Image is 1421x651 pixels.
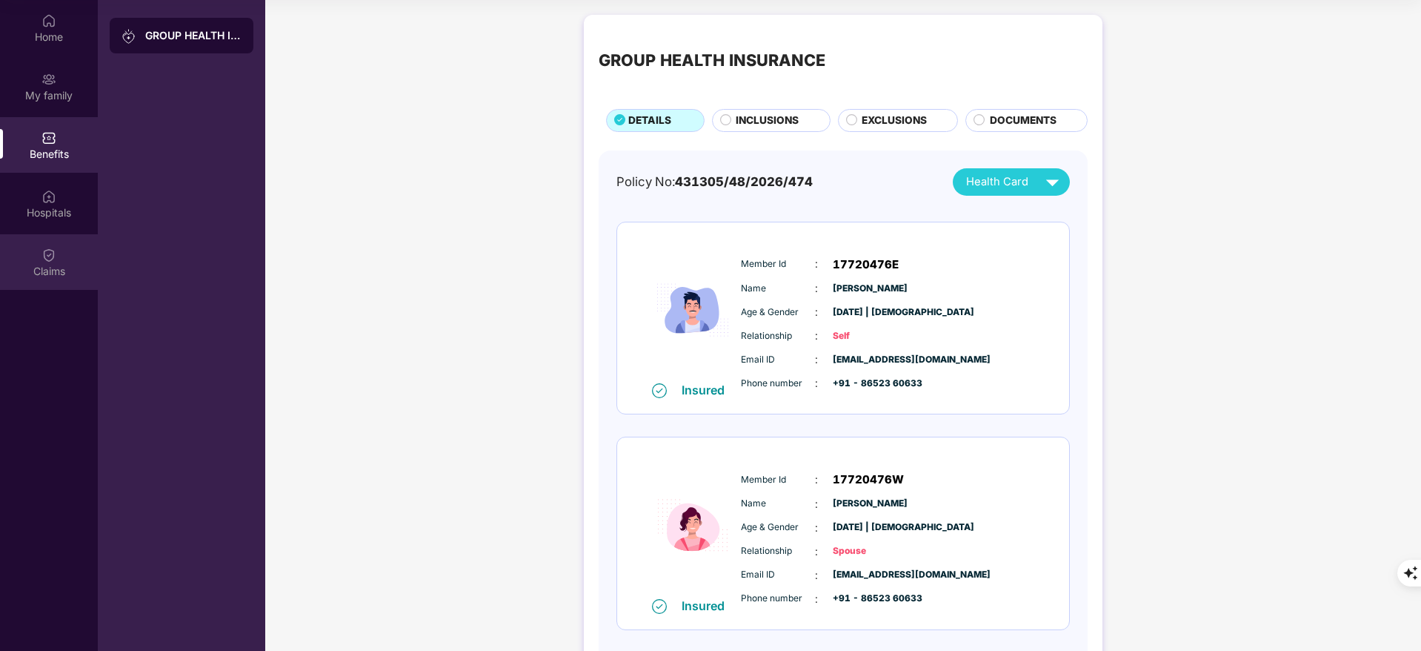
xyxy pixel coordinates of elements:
[833,497,907,511] span: [PERSON_NAME]
[862,113,927,129] span: EXCLUSIONS
[815,472,818,488] span: :
[815,256,818,272] span: :
[833,282,907,296] span: [PERSON_NAME]
[628,113,671,129] span: DETAILS
[833,353,907,367] span: [EMAIL_ADDRESS][DOMAIN_NAME]
[833,471,904,489] span: 17720476W
[833,592,907,606] span: +91 - 86523 60633
[741,568,815,582] span: Email ID
[736,113,799,129] span: INCLUSIONS
[966,174,1028,191] span: Health Card
[652,599,667,614] img: svg+xml;base64,PHN2ZyB4bWxucz0iaHR0cDovL3d3dy53My5vcmcvMjAwMC9zdmciIHdpZHRoPSIxNiIgaGVpZ2h0PSIxNi...
[741,329,815,343] span: Relationship
[145,28,242,43] div: GROUP HEALTH INSURANCE
[122,29,136,44] img: svg+xml;base64,PHN2ZyB3aWR0aD0iMjAiIGhlaWdodD0iMjAiIHZpZXdCb3g9IjAgMCAyMCAyMCIgZmlsbD0ibm9uZSIgeG...
[741,544,815,558] span: Relationship
[741,377,815,391] span: Phone number
[41,13,56,28] img: svg+xml;base64,PHN2ZyBpZD0iSG9tZSIgeG1sbnM9Imh0dHA6Ly93d3cudzMub3JnLzIwMDAvc3ZnIiB3aWR0aD0iMjAiIG...
[741,353,815,367] span: Email ID
[833,568,907,582] span: [EMAIL_ADDRESS][DOMAIN_NAME]
[833,521,907,535] span: [DATE] | [DEMOGRAPHIC_DATA]
[675,174,813,189] span: 431305/48/2026/474
[41,189,56,204] img: svg+xml;base64,PHN2ZyBpZD0iSG9zcGl0YWxzIiB4bWxucz0iaHR0cDovL3d3dy53My5vcmcvMjAwMC9zdmciIHdpZHRoPS...
[815,375,818,391] span: :
[741,257,815,271] span: Member Id
[815,520,818,536] span: :
[990,113,1056,129] span: DOCUMENTS
[833,544,907,558] span: Spouse
[815,543,818,560] span: :
[815,351,818,368] span: :
[741,473,815,487] span: Member Id
[741,497,815,511] span: Name
[953,168,1070,196] button: Health Card
[1039,169,1065,195] img: svg+xml;base64,PHN2ZyB4bWxucz0iaHR0cDovL3d3dy53My5vcmcvMjAwMC9zdmciIHZpZXdCb3g9IjAgMCAyNCAyNCIgd2...
[741,305,815,320] span: Age & Gender
[741,521,815,535] span: Age & Gender
[833,377,907,391] span: +91 - 86523 60633
[648,453,737,598] img: icon
[599,47,825,73] div: GROUP HEALTH INSURANCE
[815,496,818,512] span: :
[616,172,813,191] div: Policy No:
[815,567,818,584] span: :
[815,280,818,297] span: :
[741,282,815,296] span: Name
[652,383,667,398] img: svg+xml;base64,PHN2ZyB4bWxucz0iaHR0cDovL3d3dy53My5vcmcvMjAwMC9zdmciIHdpZHRoPSIxNiIgaGVpZ2h0PSIxNi...
[41,72,56,87] img: svg+xml;base64,PHN2ZyB3aWR0aD0iMjAiIGhlaWdodD0iMjAiIHZpZXdCb3g9IjAgMCAyMCAyMCIgZmlsbD0ibm9uZSIgeG...
[682,383,733,397] div: Insured
[682,598,733,613] div: Insured
[833,305,907,320] span: [DATE] | [DEMOGRAPHIC_DATA]
[833,256,899,274] span: 17720476E
[815,304,818,320] span: :
[648,238,737,383] img: icon
[41,248,56,262] img: svg+xml;base64,PHN2ZyBpZD0iQ2xhaW0iIHhtbG5zPSJodHRwOi8vd3d3LnczLm9yZy8yMDAwL3N2ZyIgd2lkdGg9IjIwIi...
[741,592,815,606] span: Phone number
[41,130,56,145] img: svg+xml;base64,PHN2ZyBpZD0iQmVuZWZpdHMiIHhtbG5zPSJodHRwOi8vd3d3LnczLm9yZy8yMDAwL3N2ZyIgd2lkdGg9Ij...
[815,328,818,344] span: :
[833,329,907,343] span: Self
[815,591,818,607] span: :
